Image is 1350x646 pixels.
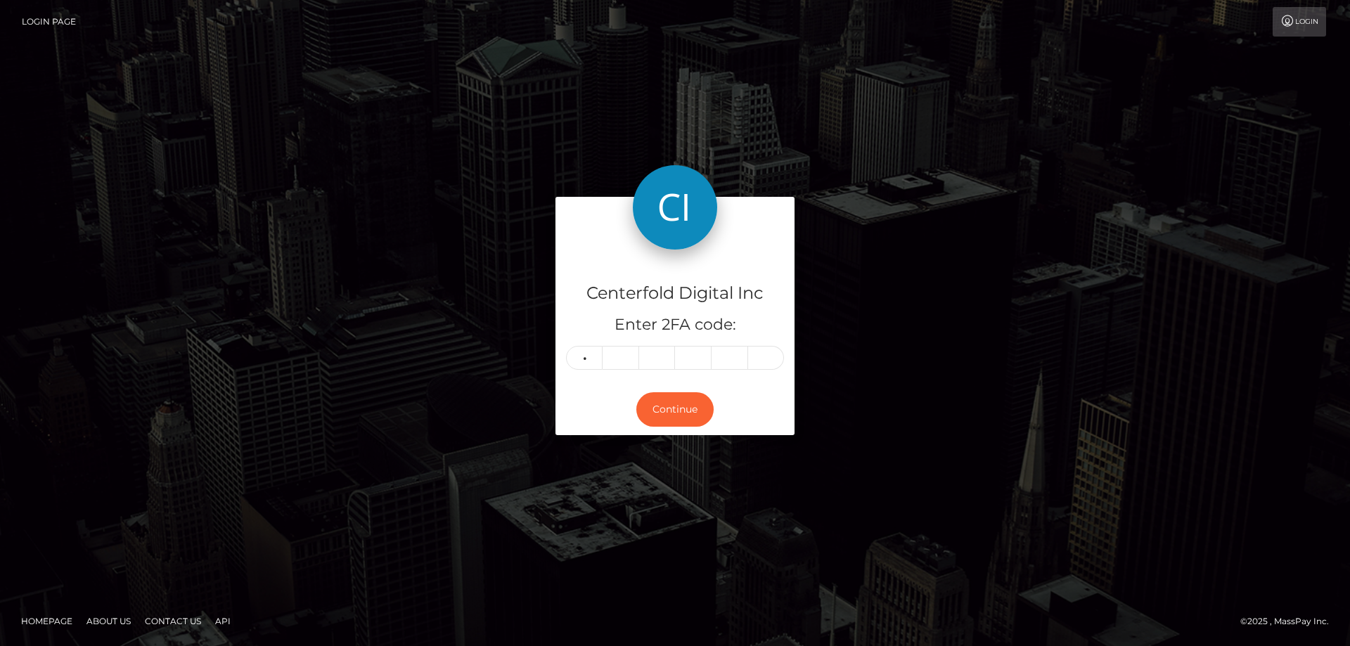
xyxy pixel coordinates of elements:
[22,7,76,37] a: Login Page
[210,610,236,632] a: API
[81,610,136,632] a: About Us
[1240,614,1339,629] div: © 2025 , MassPay Inc.
[566,281,784,306] h4: Centerfold Digital Inc
[566,314,784,336] h5: Enter 2FA code:
[1273,7,1326,37] a: Login
[139,610,207,632] a: Contact Us
[15,610,78,632] a: Homepage
[633,165,717,250] img: Centerfold Digital Inc
[636,392,714,427] button: Continue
